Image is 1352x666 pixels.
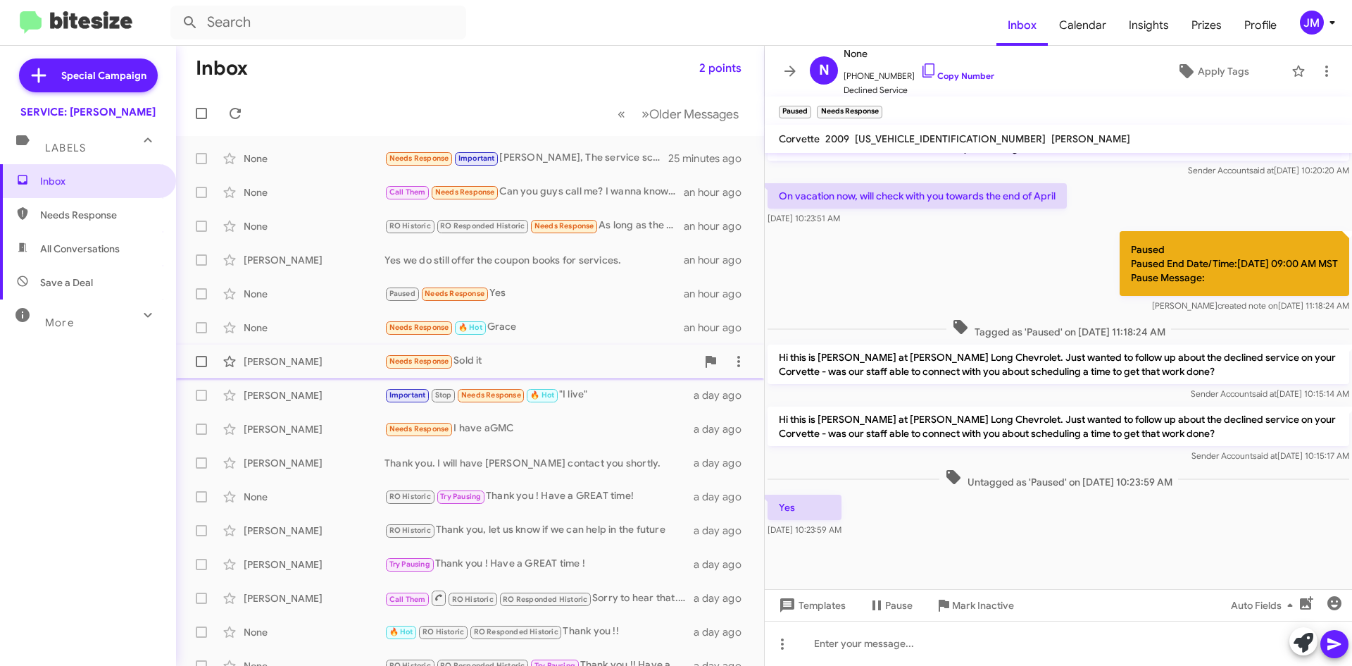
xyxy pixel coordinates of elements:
div: [PERSON_NAME] [244,253,384,267]
div: Thank you ! Have a GREAT time! [384,488,694,505]
span: [PHONE_NUMBER] [844,62,994,83]
span: [PERSON_NAME] [DATE] 11:18:24 AM [1152,300,1349,311]
span: [DATE] 10:23:59 AM [768,524,841,535]
div: [PERSON_NAME] [244,422,384,436]
small: Needs Response [817,106,882,118]
span: RO Responded Historic [503,595,587,604]
div: [PERSON_NAME] [244,354,384,369]
span: RO Responded Historic [474,627,558,636]
span: 🔥 Hot [389,627,413,636]
span: Needs Response [389,424,449,433]
button: Auto Fields [1220,593,1310,618]
span: said at [1249,165,1274,175]
span: Pause [885,593,913,618]
button: Next [633,99,747,128]
span: Sender Account [DATE] 10:15:14 AM [1191,388,1349,399]
div: a day ago [694,490,753,504]
span: said at [1253,450,1277,461]
span: Call Them [389,595,426,604]
div: Sold it [384,353,696,369]
span: All Conversations [40,242,120,256]
a: Insights [1118,5,1180,46]
div: [PERSON_NAME] [244,456,384,470]
div: an hour ago [684,321,753,335]
div: an hour ago [684,253,753,267]
span: Mark Inactive [952,593,1014,618]
div: [PERSON_NAME] [244,591,384,605]
span: RO Historic [452,595,494,604]
span: Important [389,390,426,400]
input: Search [170,6,466,39]
div: a day ago [694,388,753,402]
button: Mark Inactive [924,593,1025,618]
span: Needs Response [461,390,521,400]
span: Labels [45,142,86,154]
span: 2009 [825,132,849,145]
span: Templates [776,593,846,618]
div: a day ago [694,591,753,605]
a: Special Campaign [19,58,158,92]
div: "I live" [384,387,694,403]
span: Needs Response [389,357,449,366]
p: Hi this is [PERSON_NAME] at [PERSON_NAME] Long Chevrolet. Just wanted to follow up about the decl... [768,345,1349,384]
span: [US_VEHICLE_IDENTIFICATION_NUMBER] [855,132,1046,145]
button: JM [1288,11,1337,35]
span: [PERSON_NAME] [1051,132,1130,145]
span: Auto Fields [1231,593,1298,618]
div: a day ago [694,456,753,470]
button: Templates [765,593,857,618]
a: Copy Number [920,70,994,81]
span: Calendar [1048,5,1118,46]
span: Stop [435,390,452,400]
span: Apply Tags [1198,58,1249,84]
span: Inbox [40,174,160,188]
div: a day ago [694,524,753,538]
a: Profile [1233,5,1288,46]
span: Tagged as 'Paused' on [DATE] 11:18:24 AM [946,319,1171,339]
span: Older Messages [649,106,739,122]
div: a day ago [694,422,753,436]
span: said at [1252,388,1277,399]
div: JM [1300,11,1324,35]
span: Needs Response [435,187,495,197]
div: Yes [384,285,684,302]
div: Thank you. I will have [PERSON_NAME] contact you shortly. [384,456,694,470]
div: Thank you !! [384,624,694,640]
span: Corvette [779,132,820,145]
span: Untagged as 'Paused' on [DATE] 10:23:59 AM [939,469,1178,489]
div: None [244,152,384,166]
p: Paused Paused End Date/Time:[DATE] 09:00 AM MST Pause Message: [1120,231,1349,296]
span: More [45,316,74,329]
a: Prizes [1180,5,1233,46]
div: an hour ago [684,287,753,301]
div: Grace [384,319,684,335]
button: 2 points [688,56,753,81]
span: Try Pausing [440,492,481,501]
span: 🔥 Hot [458,323,482,332]
span: 🔥 Hot [530,390,554,400]
span: Sender Account [DATE] 10:20:20 AM [1188,165,1349,175]
small: Paused [779,106,811,118]
span: Important [458,154,495,163]
span: created note on [1218,300,1278,311]
span: Sender Account [DATE] 10:15:17 AM [1191,450,1349,461]
button: Apply Tags [1140,58,1284,84]
div: None [244,185,384,199]
div: a day ago [694,625,753,639]
p: Hi this is [PERSON_NAME] at [PERSON_NAME] Long Chevrolet. Just wanted to follow up about the decl... [768,407,1349,446]
span: Needs Response [389,154,449,163]
div: [PERSON_NAME] [244,524,384,538]
div: Yes we do still offer the coupon books for services. [384,253,684,267]
div: None [244,321,384,335]
p: Yes [768,495,841,520]
div: I have aGMC [384,421,694,437]
h1: Inbox [196,57,248,80]
button: Pause [857,593,924,618]
span: Needs Response [534,221,594,230]
span: RO Responded Historic [440,221,525,230]
div: [PERSON_NAME] [244,388,384,402]
span: Needs Response [40,208,160,222]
